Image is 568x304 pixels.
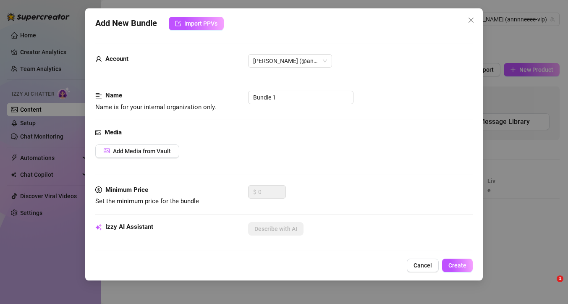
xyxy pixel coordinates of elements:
[95,197,199,205] span: Set the minimum price for the bundle
[468,17,474,24] span: close
[95,144,179,158] button: Add Media from Vault
[442,259,473,272] button: Create
[248,91,353,104] input: Enter a name
[95,91,102,101] span: align-left
[448,262,466,269] span: Create
[105,186,148,194] strong: Minimum Price
[95,185,102,195] span: dollar
[414,262,432,269] span: Cancel
[105,223,153,231] strong: Izzy AI Assistant
[248,222,304,236] button: Describe with AI
[184,20,217,27] span: Import PPVs
[557,275,563,282] span: 1
[105,92,122,99] strong: Name
[169,17,224,30] button: Import PPVs
[104,148,110,154] span: picture
[95,54,102,64] span: user
[95,17,157,30] span: Add New Bundle
[253,55,327,67] span: Anne (@annnneeee-vip)
[464,17,478,24] span: Close
[95,128,101,138] span: picture
[105,55,128,63] strong: Account
[105,128,122,136] strong: Media
[539,275,560,296] iframe: Intercom live chat
[113,148,171,155] span: Add Media from Vault
[175,21,181,26] span: import
[407,259,439,272] button: Cancel
[464,13,478,27] button: Close
[95,103,216,111] span: Name is for your internal organization only.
